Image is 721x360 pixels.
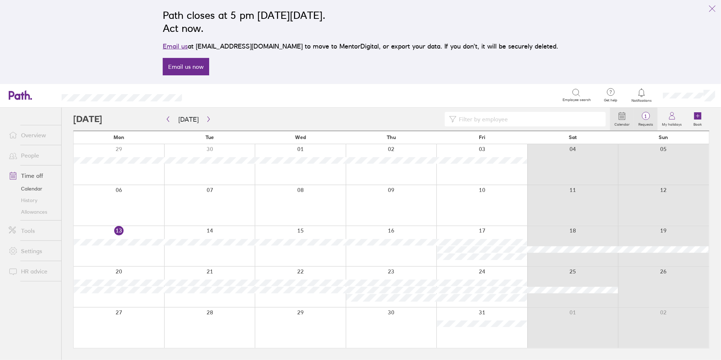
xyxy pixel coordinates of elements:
[295,134,306,140] span: Wed
[479,134,485,140] span: Fri
[163,41,558,51] p: at [EMAIL_ADDRESS][DOMAIN_NAME] to move to MentorDigital, or export your data. If you don’t, it w...
[3,223,61,238] a: Tools
[3,244,61,258] a: Settings
[173,113,204,125] button: [DATE]
[659,134,668,140] span: Sun
[3,206,61,218] a: Allowances
[599,98,623,102] span: Get help
[569,134,577,140] span: Sat
[3,194,61,206] a: History
[3,264,61,279] a: HR advice
[3,148,61,163] a: People
[658,108,686,131] a: My holidays
[163,9,558,35] h2: Path closes at 5 pm [DATE][DATE]. Act now.
[634,113,658,119] span: 1
[163,42,188,50] a: Email us
[658,120,686,127] label: My holidays
[3,183,61,194] a: Calendar
[689,120,707,127] label: Book
[3,168,61,183] a: Time off
[610,120,634,127] label: Calendar
[387,134,396,140] span: Thu
[686,108,709,131] a: Book
[3,128,61,142] a: Overview
[634,120,658,127] label: Requests
[113,134,124,140] span: Mon
[163,58,209,75] a: Email us now
[610,108,634,131] a: Calendar
[630,99,654,103] span: Notifications
[630,88,654,103] a: Notifications
[563,98,591,102] span: Employee search
[206,134,214,140] span: Tue
[456,112,601,126] input: Filter by employee
[202,92,220,98] div: Search
[634,108,658,131] a: 1Requests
